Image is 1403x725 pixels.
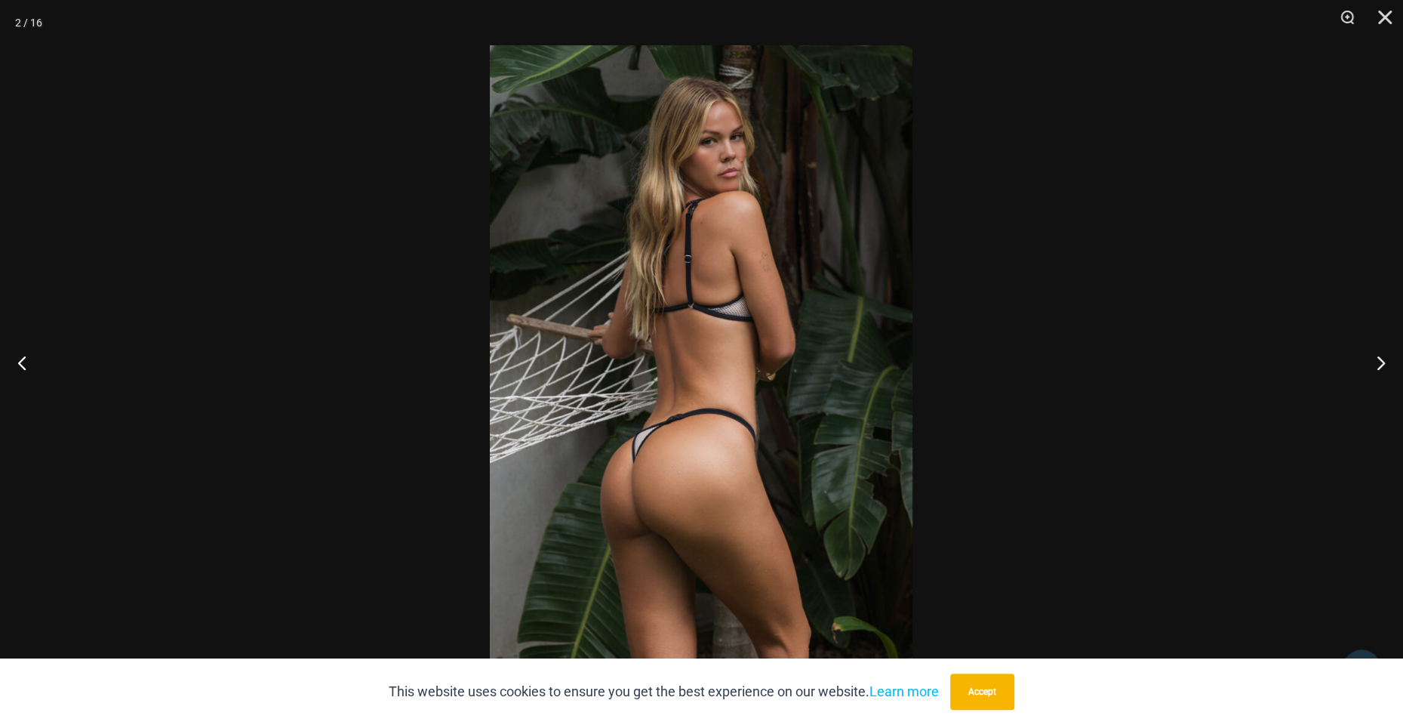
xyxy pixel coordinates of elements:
[869,683,939,699] a: Learn more
[950,674,1014,710] button: Accept
[389,680,939,703] p: This website uses cookies to ensure you get the best experience on our website.
[490,45,912,680] img: Trade Winds IvoryInk 384 Top 469 Thong 03
[15,11,42,34] div: 2 / 16
[1346,325,1403,400] button: Next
